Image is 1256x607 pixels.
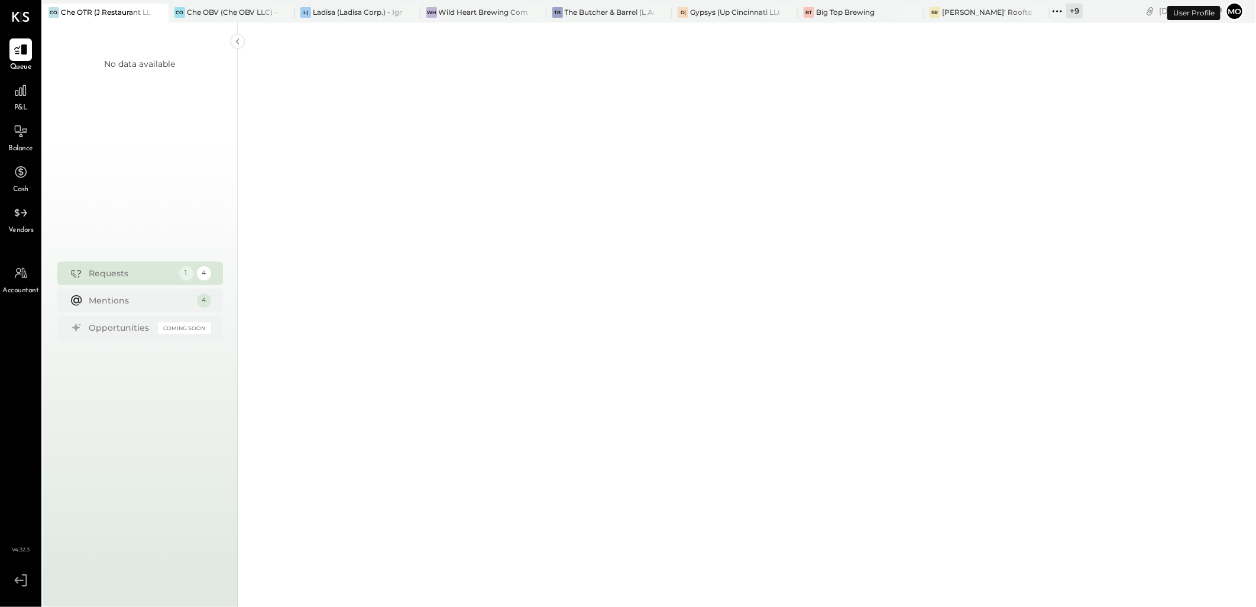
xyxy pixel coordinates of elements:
div: Mentions [89,295,191,306]
div: User Profile [1167,6,1221,20]
a: Accountant [1,262,41,296]
div: L( [300,7,311,18]
span: Queue [10,62,32,73]
div: copy link [1144,5,1156,17]
span: Balance [8,144,33,154]
div: 4 [197,293,211,308]
div: 1 [179,266,193,280]
span: Cash [13,185,28,195]
div: [DATE] [1159,5,1222,17]
div: Big Top Brewing [816,7,875,17]
span: P&L [14,103,28,114]
div: CO [174,7,185,18]
div: CO [48,7,59,18]
div: G( [678,7,688,18]
button: Mo [1225,2,1244,21]
span: Accountant [3,286,39,296]
span: Vendors [8,225,34,236]
div: No data available [105,58,176,70]
a: Cash [1,161,41,195]
div: Wild Heart Brewing Company [439,7,529,17]
a: P&L [1,79,41,114]
div: WH [426,7,437,18]
div: 4 [197,266,211,280]
div: Ladisa (Ladisa Corp.) - Ignite [313,7,403,17]
div: BT [804,7,814,18]
div: Opportunities [89,322,152,334]
div: The Butcher & Barrel (L Argento LLC) - [GEOGRAPHIC_DATA] [565,7,655,17]
div: Gypsys (Up Cincinnati LLC) - Ignite [690,7,780,17]
div: + 9 [1066,4,1083,18]
div: Che OTR (J Restaurant LLC) - Ignite [61,7,151,17]
div: Requests [89,267,173,279]
div: [PERSON_NAME]' Rooftop - Ignite [942,7,1032,17]
div: Che OBV (Che OBV LLC) - Ignite [187,7,277,17]
a: Balance [1,120,41,154]
a: Queue [1,38,41,73]
div: TB [552,7,563,18]
div: SR [930,7,940,18]
div: Coming Soon [158,322,211,334]
a: Vendors [1,202,41,236]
